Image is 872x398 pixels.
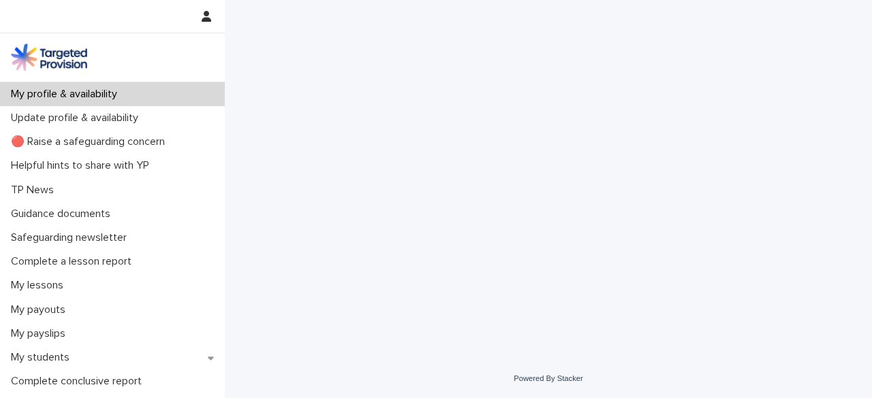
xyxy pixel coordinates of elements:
p: TP News [5,184,65,197]
p: My lessons [5,279,74,292]
p: My payouts [5,303,76,316]
p: My payslips [5,327,76,340]
p: Complete conclusive report [5,375,153,388]
img: M5nRWzHhSzIhMunXDL62 [11,44,87,71]
p: My profile & availability [5,88,128,101]
p: My students [5,351,80,364]
p: Update profile & availability [5,112,149,125]
p: 🔴 Raise a safeguarding concern [5,135,176,148]
a: Powered By Stacker [514,374,582,382]
p: Guidance documents [5,208,121,220]
p: Helpful hints to share with YP [5,159,160,172]
p: Safeguarding newsletter [5,231,138,244]
p: Complete a lesson report [5,255,142,268]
